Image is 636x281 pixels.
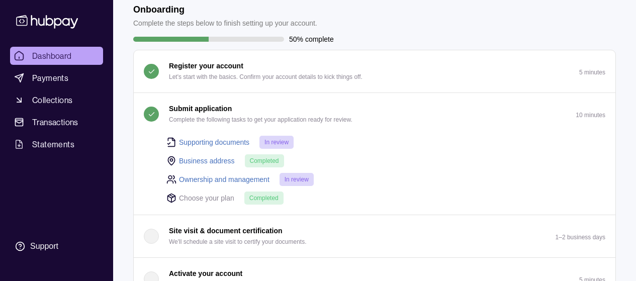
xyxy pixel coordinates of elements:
a: Payments [10,69,103,87]
a: Supporting documents [179,137,249,148]
p: Let's start with the basics. Confirm your account details to kick things off. [169,71,362,82]
button: Submit application Complete the following tasks to get your application ready for review.10 minutes [134,93,615,135]
button: Register your account Let's start with the basics. Confirm your account details to kick things of... [134,50,615,92]
span: In review [285,176,309,183]
span: Transactions [32,116,78,128]
span: Collections [32,94,72,106]
p: We'll schedule a site visit to certify your documents. [169,236,307,247]
p: 1–2 business days [556,234,605,241]
a: Statements [10,135,103,153]
div: Submit application Complete the following tasks to get your application ready for review.10 minutes [134,135,615,215]
a: Collections [10,91,103,109]
span: Payments [32,72,68,84]
button: Site visit & document certification We'll schedule a site visit to certify your documents.1–2 bus... [134,215,615,257]
span: Completed [249,195,279,202]
h1: Onboarding [133,4,317,15]
p: 50% complete [289,34,334,45]
span: Statements [32,138,74,150]
a: Ownership and management [179,174,269,185]
p: 10 minutes [576,112,605,119]
a: Support [10,236,103,257]
p: Site visit & document certification [169,225,283,236]
p: Choose your plan [179,193,234,204]
a: Business address [179,155,235,166]
p: Activate your account [169,268,242,279]
p: Complete the steps below to finish setting up your account. [133,18,317,29]
p: 5 minutes [579,69,605,76]
a: Transactions [10,113,103,131]
div: Support [30,241,58,252]
span: In review [264,139,289,146]
span: Completed [250,157,279,164]
p: Submit application [169,103,232,114]
span: Dashboard [32,50,72,62]
p: Register your account [169,60,243,71]
a: Dashboard [10,47,103,65]
p: Complete the following tasks to get your application ready for review. [169,114,352,125]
